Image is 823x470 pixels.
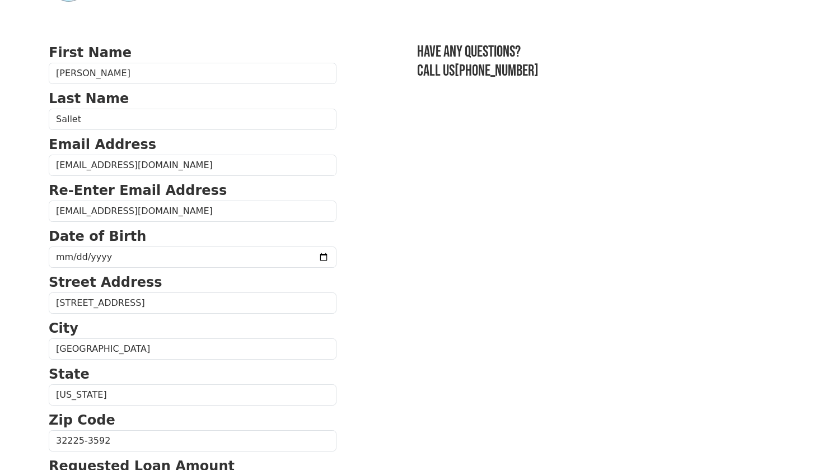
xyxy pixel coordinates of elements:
[49,109,336,130] input: Last Name
[49,91,129,106] strong: Last Name
[49,412,115,428] strong: Zip Code
[49,137,156,152] strong: Email Address
[49,201,336,222] input: Re-Enter Email Address
[49,274,162,290] strong: Street Address
[49,63,336,84] input: First Name
[49,292,336,314] input: Street Address
[49,155,336,176] input: Email Address
[455,62,539,80] a: [PHONE_NUMBER]
[49,183,227,198] strong: Re-Enter Email Address
[49,430,336,452] input: Zip Code
[49,229,146,244] strong: Date of Birth
[49,338,336,360] input: City
[49,320,78,336] strong: City
[49,366,90,382] strong: State
[417,43,774,62] h3: Have any questions?
[417,62,774,81] h3: Call us
[49,45,132,61] strong: First Name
